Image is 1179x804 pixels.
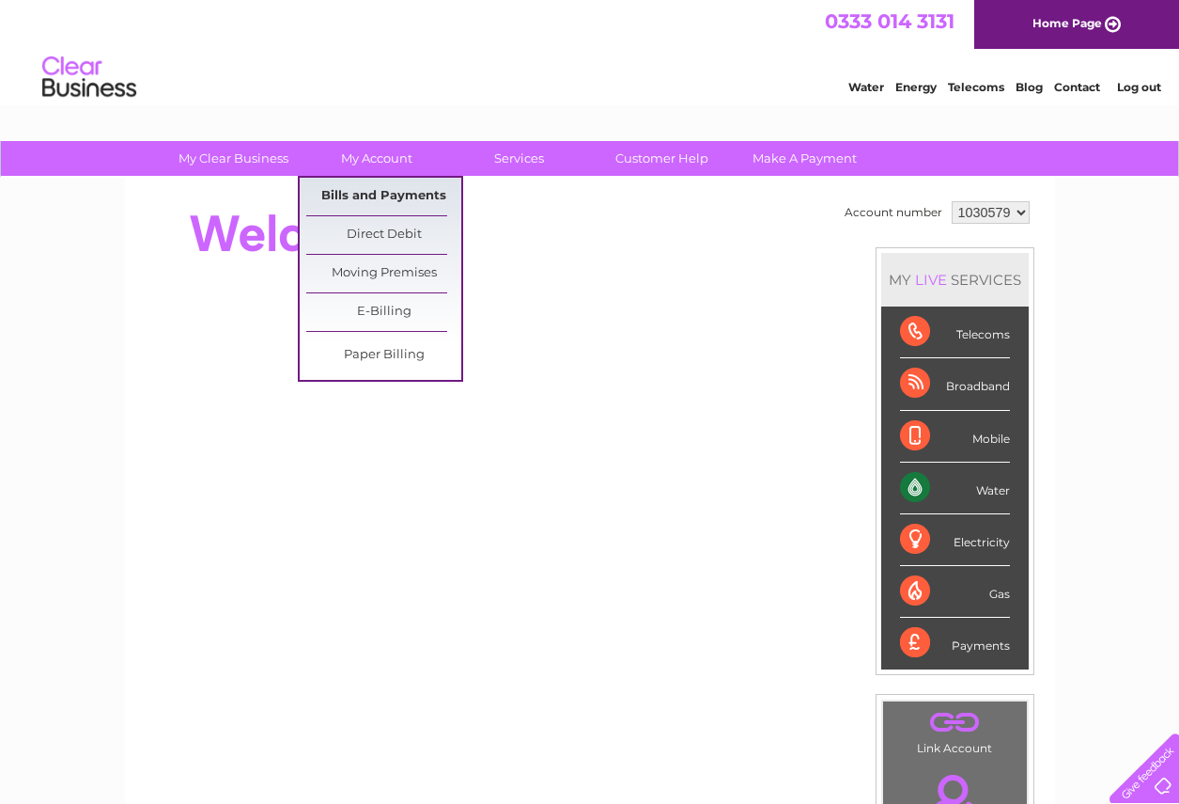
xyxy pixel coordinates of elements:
[41,49,137,106] img: logo.png
[1016,80,1043,94] a: Blog
[840,197,947,229] td: Account number
[1054,80,1100,94] a: Contact
[900,514,1010,566] div: Electricity
[442,141,597,176] a: Services
[306,293,461,331] a: E-Billing
[900,358,1010,410] div: Broadband
[900,618,1010,669] div: Payments
[306,255,461,292] a: Moving Premises
[900,566,1010,618] div: Gas
[948,80,1004,94] a: Telecoms
[1117,80,1161,94] a: Log out
[825,9,954,33] a: 0333 014 3131
[848,80,884,94] a: Water
[888,706,1022,739] a: .
[911,271,951,289] div: LIVE
[156,141,311,176] a: My Clear Business
[306,216,461,254] a: Direct Debit
[727,141,882,176] a: Make A Payment
[147,10,1034,91] div: Clear Business is a trading name of Verastar Limited (registered in [GEOGRAPHIC_DATA] No. 3667643...
[881,253,1029,307] div: MY SERVICES
[900,307,1010,358] div: Telecoms
[306,337,461,374] a: Paper Billing
[900,463,1010,514] div: Water
[900,411,1010,463] div: Mobile
[306,178,461,215] a: Bills and Payments
[882,701,1028,760] td: Link Account
[584,141,739,176] a: Customer Help
[895,80,937,94] a: Energy
[299,141,454,176] a: My Account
